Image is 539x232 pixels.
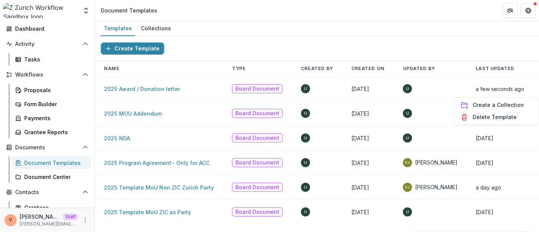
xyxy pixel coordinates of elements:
p: Staff [63,213,78,220]
span: Workflows [15,72,79,78]
span: Board Document [235,110,279,117]
th: Created On [342,61,394,77]
span: Board Document [235,160,279,166]
th: Updated By [394,61,467,77]
button: Open Workflows [3,69,91,81]
a: 2025 Template MoU ZIC as Party [104,209,191,215]
span: Documents [15,144,79,151]
a: 2025 NDA [104,135,130,141]
button: Partners [503,3,518,18]
p: [PERSON_NAME][EMAIL_ADDRESS][DOMAIN_NAME] [20,221,78,227]
div: Unknown [406,87,409,91]
a: Form Builder [12,98,91,110]
a: Document Center [12,171,91,183]
a: Proposals [12,84,91,96]
span: [DATE] [351,110,369,117]
button: Open entity switcher [81,3,91,18]
a: Templates [101,21,135,36]
div: Proposals [24,86,85,94]
a: 2025 MOU Addendum [104,110,162,117]
span: a few seconds ago [476,86,524,92]
div: Dashboard [15,25,85,33]
span: [PERSON_NAME] [415,159,458,166]
span: a day ago [476,184,501,191]
span: [DATE] [351,135,369,141]
th: Created By [292,61,342,77]
a: 2025 Program Agreement- Only for ACC [104,160,210,166]
span: [PERSON_NAME] [415,183,458,191]
span: [DATE] [351,184,369,191]
span: Activity [15,41,79,47]
div: Unknown [406,111,409,115]
span: Board Document [235,209,279,215]
a: Collections [138,21,174,36]
div: Unknown [304,210,307,214]
div: Tasks [24,55,85,63]
span: [DATE] [351,209,369,215]
div: Emelie Jutblad [405,185,410,189]
a: Payments [12,112,91,124]
span: Board Document [235,86,279,92]
button: Create Template [101,42,164,55]
div: Form Builder [24,100,85,108]
div: Unknown [304,111,307,115]
a: Grantees [12,201,91,214]
div: Unknown [304,185,307,189]
div: Document Center [24,173,85,181]
th: Last Updated [467,61,533,77]
div: Grantees [24,204,85,212]
a: 2025 Award / Donation letter [104,86,180,92]
button: Open Activity [3,38,91,50]
span: Board Document [235,135,279,141]
span: [DATE] [476,135,494,141]
span: [DATE] [476,209,494,215]
nav: breadcrumb [98,5,160,16]
div: Unknown [406,210,409,214]
button: Open Contacts [3,186,91,198]
div: Unknown [406,136,409,140]
th: Type [223,61,292,77]
div: Unknown [304,136,307,140]
div: Document Templates [24,159,85,167]
a: Document Templates [12,157,91,169]
div: Emelie Jutblad [405,161,410,165]
th: Name [95,61,223,77]
div: Document Templates [101,6,157,14]
button: Open Documents [3,141,91,154]
a: Tasks [12,53,91,66]
span: [DATE] [351,86,369,92]
div: Collections [138,23,174,34]
div: Unknown [304,87,307,91]
div: Templates [101,23,135,34]
p: [PERSON_NAME] [20,213,60,221]
span: Board Document [235,184,279,191]
a: 2025 Template MoU Non ZIC Zurich Party [104,184,214,191]
div: Payments [24,114,85,122]
div: Grantee Reports [24,128,85,136]
span: [DATE] [351,160,369,166]
button: Get Help [521,3,536,18]
a: Grantee Reports [12,126,91,138]
button: More [81,216,90,225]
div: Unknown [304,161,307,165]
img: Z Zurich Workflow Sandbox logo [3,3,78,18]
div: Venkat [9,218,13,223]
span: [DATE] [476,160,494,166]
a: Dashboard [3,22,91,35]
span: Contacts [15,189,79,196]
